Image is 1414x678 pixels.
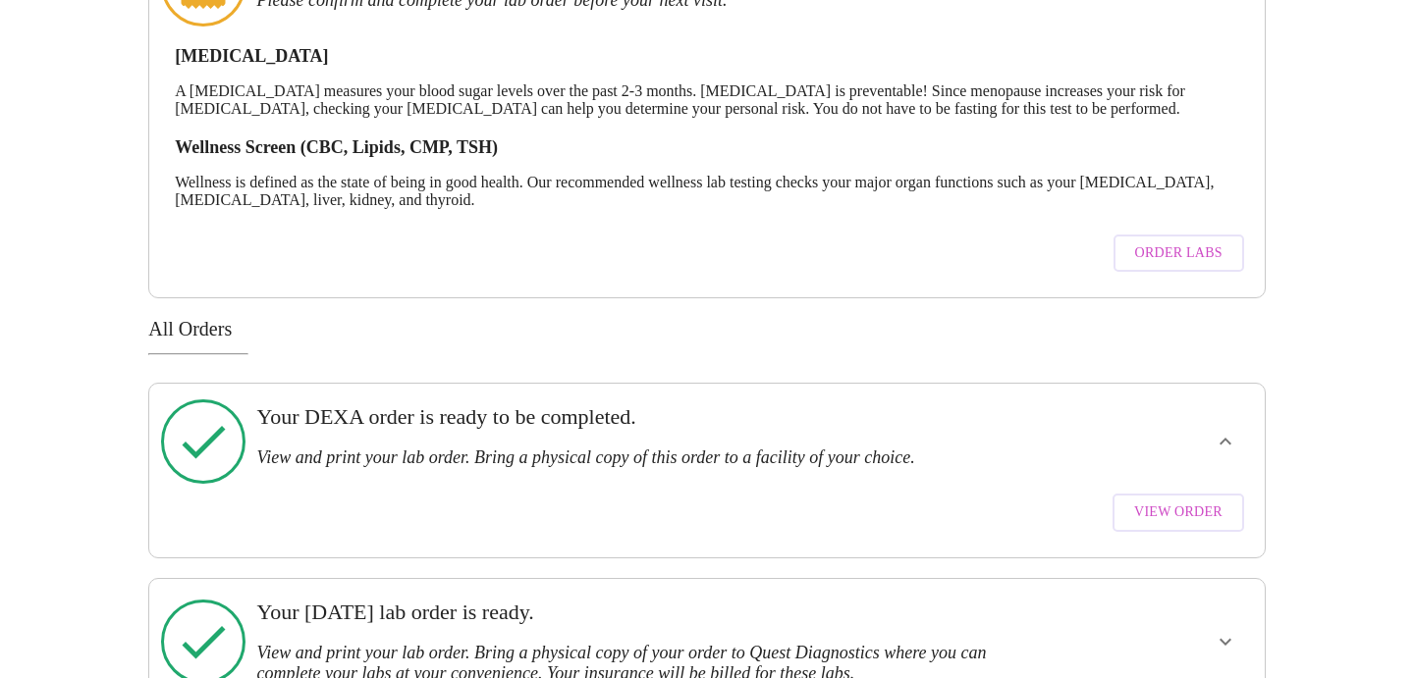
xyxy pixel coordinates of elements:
button: Order Labs [1114,235,1244,273]
span: View Order [1134,500,1223,525]
h3: View and print your lab order. Bring a physical copy of this order to a facility of your choice. [256,447,1050,468]
button: show more [1202,618,1249,665]
h3: Wellness Screen (CBC, Lipids, CMP, TSH) [175,137,1239,158]
span: Order Labs [1135,241,1223,266]
p: A [MEDICAL_DATA] measures your blood sugar levels over the past 2-3 months. [MEDICAL_DATA] is pre... [175,82,1239,118]
a: Order Labs [1109,225,1249,283]
h3: All Orders [148,318,1266,340]
h3: Your DEXA order is ready to be completed. [256,404,1050,430]
button: View Order [1113,494,1244,532]
h3: [MEDICAL_DATA] [175,46,1239,67]
a: View Order [1108,484,1249,542]
h3: Your [DATE] lab order is ready. [256,600,1050,625]
p: Wellness is defined as the state of being in good health. Our recommended wellness lab testing ch... [175,174,1239,209]
button: show more [1202,418,1249,465]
